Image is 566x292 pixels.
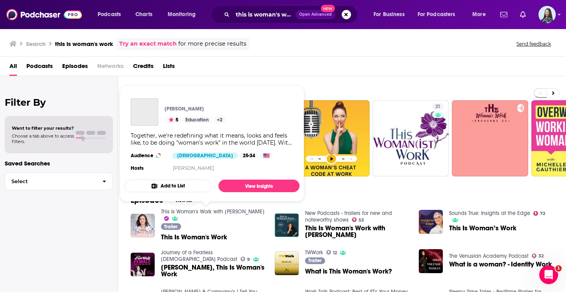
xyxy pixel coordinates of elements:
button: 5 [166,117,181,123]
button: open menu [467,8,496,21]
span: for more precise results [178,39,246,48]
a: All [9,60,17,76]
a: +2 [214,117,226,123]
a: Episodes [62,60,88,76]
a: What is a woman? - Identity Work [449,261,552,268]
span: Open Advanced [299,13,332,17]
span: Want to filter your results? [12,125,74,131]
span: Podcasts [98,9,121,20]
a: Show notifications dropdown [497,8,511,21]
img: User Profile [538,6,556,23]
a: This Is Woman's Work with Nicole Kalil [165,98,226,103]
span: Select [5,179,96,184]
span: 9 [247,258,250,261]
span: 21 [435,103,440,111]
a: This Is Woman's Work with Nicole Kalil [161,208,265,215]
a: TWWork [305,249,323,256]
span: Trailer [308,258,322,263]
a: Try an exact match [119,39,177,48]
a: What is a woman? - Identity Work [419,249,443,273]
button: Select [5,173,113,190]
button: open menu [368,8,414,21]
h2: Filter By [5,97,113,108]
a: Nicole Kalil, This Is Woman's Work [161,264,265,277]
div: 25-34 [240,152,258,159]
a: 32 [532,253,544,258]
button: open menu [412,8,467,21]
h3: Audience [131,152,166,159]
button: Send feedback [514,40,553,47]
a: 21 [432,103,444,110]
a: 21 [373,100,449,176]
a: Charts [130,8,157,21]
a: [PERSON_NAME] [173,165,214,171]
a: 53 [352,217,364,222]
a: Education [182,117,212,123]
span: For Business [374,9,405,20]
span: 1 [555,265,562,272]
button: Show profile menu [538,6,556,23]
a: Show notifications dropdown [517,8,529,21]
div: [DEMOGRAPHIC_DATA] [172,152,238,159]
img: This Is Woman's Work with Nicole Kalil [275,213,299,237]
img: Nicole Kalil, This Is Woman's Work [131,253,155,277]
iframe: Intercom live chat [539,265,558,284]
button: open menu [162,8,206,21]
h4: Hosts [131,165,144,171]
a: 72 [533,211,546,216]
a: 9 [240,257,250,261]
span: Monitoring [168,9,196,20]
button: Open AdvancedNew [296,10,335,19]
p: Saved Searches [5,160,113,167]
img: This Is Woman's Work [131,214,155,238]
a: This Is Woman's Work with Nicole Kalil [305,225,409,238]
a: This Is Woman's Work with Nicole Kalil [131,98,158,126]
a: Credits [133,60,154,76]
a: Podcasts [26,60,53,76]
span: 12 [333,251,337,255]
a: Lists [163,60,175,76]
span: 53 [359,219,364,222]
p: [PERSON_NAME] [165,106,204,112]
a: This Is Woman’s Work [449,225,516,231]
span: This Is Woman's Work with [PERSON_NAME] [305,225,409,238]
span: More [472,9,486,20]
a: Journey of a Fearless Female Podcast [161,249,237,263]
img: What is This Woman's Work? [275,251,299,275]
h3: Search [26,40,46,48]
div: Together, we're redefining what it means, looks and feels like, to be doing "woman's work" in the... [131,132,293,146]
span: Networks [97,60,124,76]
span: For Podcasters [418,9,455,20]
button: Add to List [124,180,212,192]
span: Charts [135,9,152,20]
h3: this is woman's work [55,40,113,48]
div: Search podcasts, credits, & more... [218,6,365,24]
span: Trailer [164,224,178,229]
span: [PERSON_NAME], This Is Woman's Work [161,264,265,277]
span: New [321,5,335,12]
a: This Is Woman's Work [161,234,227,241]
button: open menu [92,8,131,21]
a: What is This Woman's Work? [305,268,392,275]
img: Podchaser - Follow, Share and Rate Podcasts [6,7,82,22]
input: Search podcasts, credits, & more... [233,8,296,21]
span: Logged in as brookefortierpr [538,6,556,23]
span: 72 [540,212,545,215]
a: New Podcasts - trailers for new and noteworthy shows [305,210,392,223]
img: This Is Woman’s Work [419,210,443,234]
